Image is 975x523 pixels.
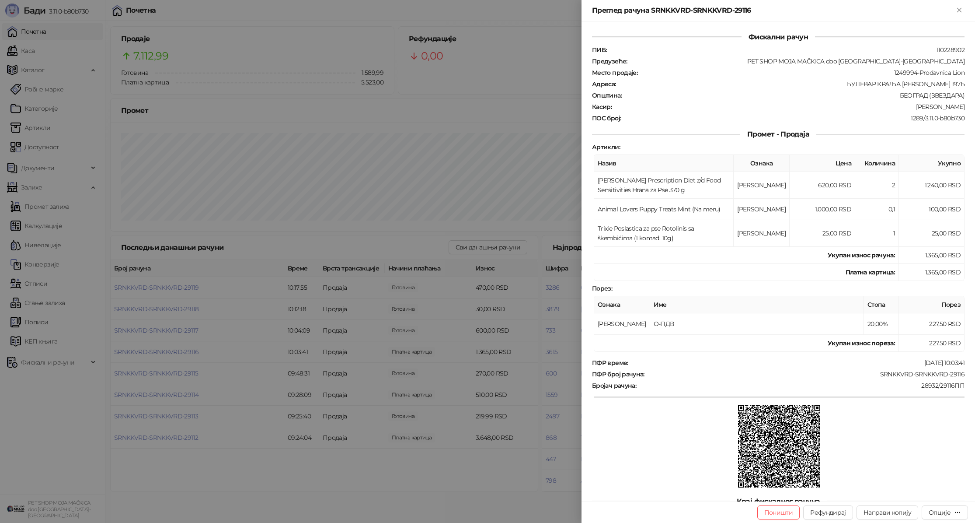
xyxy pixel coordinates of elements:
[899,335,965,352] td: 227,50 RSD
[623,91,965,99] div: БЕОГРАД (ЗВЕЗДАРА)
[899,199,965,220] td: 100,00 RSD
[592,5,954,16] div: Преглед рачуна SRNKKVRD-SRNKKVRD-29116
[790,172,855,199] td: 620,00 RSD
[954,5,965,16] button: Close
[855,172,899,199] td: 2
[738,405,821,488] img: QR код
[864,313,899,335] td: 20,00%
[592,91,622,99] strong: Општина :
[592,143,620,151] strong: Артикли :
[617,80,965,88] div: БУЛЕВАР КРАЉА [PERSON_NAME] 197Б
[592,284,612,292] strong: Порез :
[592,359,628,367] strong: ПФР време :
[899,172,965,199] td: 1.240,00 RSD
[899,264,965,281] td: 1.365,00 RSD
[899,247,965,264] td: 1.365,00 RSD
[828,339,895,347] strong: Укупан износ пореза:
[855,155,899,172] th: Количина
[592,103,612,111] strong: Касир :
[734,199,790,220] td: [PERSON_NAME]
[650,296,864,313] th: Име
[855,220,899,247] td: 1
[592,382,636,390] strong: Бројач рачуна :
[846,268,895,276] strong: Платна картица :
[929,509,951,516] div: Опције
[790,220,855,247] td: 25,00 RSD
[740,130,816,138] span: Промет - Продаја
[855,199,899,220] td: 0,1
[592,370,644,378] strong: ПФР број рачуна :
[592,57,627,65] strong: Предузеће :
[757,505,800,519] button: Поништи
[638,69,965,77] div: 1249994-Prodavnica Lion
[594,199,734,220] td: Animal Lovers Puppy Treats Mint (Na meru)
[730,497,827,505] span: Крај фискалног рачуна
[594,296,650,313] th: Ознака
[592,46,606,54] strong: ПИБ :
[650,313,864,335] td: О-ПДВ
[790,199,855,220] td: 1.000,00 RSD
[592,69,637,77] strong: Место продаје :
[594,155,734,172] th: Назив
[594,220,734,247] td: Trixie Poslastica za pse Rotolinis sa škembićima (1 komad, 10g)
[613,103,965,111] div: [PERSON_NAME]
[592,114,621,122] strong: ПОС број :
[594,313,650,335] td: [PERSON_NAME]
[622,114,965,122] div: 1289/3.11.0-b80b730
[790,155,855,172] th: Цена
[734,172,790,199] td: [PERSON_NAME]
[592,80,616,88] strong: Адреса :
[922,505,968,519] button: Опције
[899,220,965,247] td: 25,00 RSD
[607,46,965,54] div: 110228902
[629,359,965,367] div: [DATE] 10:03:41
[734,155,790,172] th: Ознака
[628,57,965,65] div: PET SHOP MOJA MAČKICA doo [GEOGRAPHIC_DATA]-[GEOGRAPHIC_DATA]
[899,296,965,313] th: Порез
[864,296,899,313] th: Стопа
[594,172,734,199] td: [PERSON_NAME] Prescription Diet z/d Food Sensitivities Hrana za Pse 370 g
[637,382,965,390] div: 28932/29116ПП
[645,370,965,378] div: SRNKKVRD-SRNKKVRD-29116
[742,33,815,41] span: Фискални рачун
[857,505,918,519] button: Направи копију
[828,251,895,259] strong: Укупан износ рачуна :
[864,509,911,516] span: Направи копију
[803,505,853,519] button: Рефундирај
[734,220,790,247] td: [PERSON_NAME]
[899,313,965,335] td: 227,50 RSD
[899,155,965,172] th: Укупно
